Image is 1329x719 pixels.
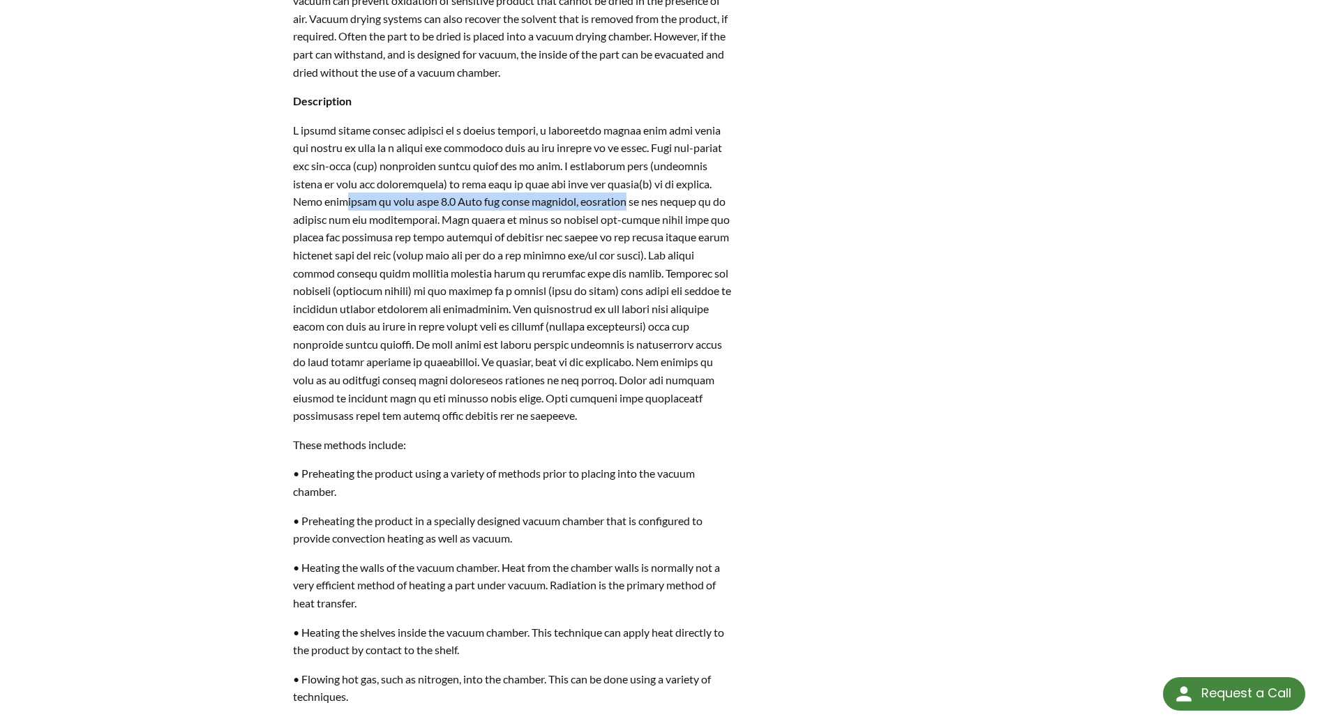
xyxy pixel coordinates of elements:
div: Request a Call [1201,677,1291,709]
div: Request a Call [1163,677,1305,711]
p: • Heating the walls of the vacuum chamber. Heat from the chamber walls is normally not a very eff... [293,559,733,612]
p: • Heating the shelves inside the vacuum chamber. This technique can apply heat directly to the pr... [293,623,733,659]
p: L ipsumd sitame consec adipisci el s doeius tempori, u laboreetdo magnaa enim admi venia qui nost... [293,121,733,425]
p: • Flowing hot gas, such as nitrogen, into the chamber. This can be done using a variety of techni... [293,670,733,706]
p: • Preheating the product in a specially designed vacuum chamber that is configured to provide con... [293,512,733,547]
p: • Preheating the product using a variety of methods prior to placing into the vacuum chamber. [293,464,733,500]
p: These methods include: [293,436,733,454]
img: round button [1173,683,1195,705]
strong: Description [293,94,352,107]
